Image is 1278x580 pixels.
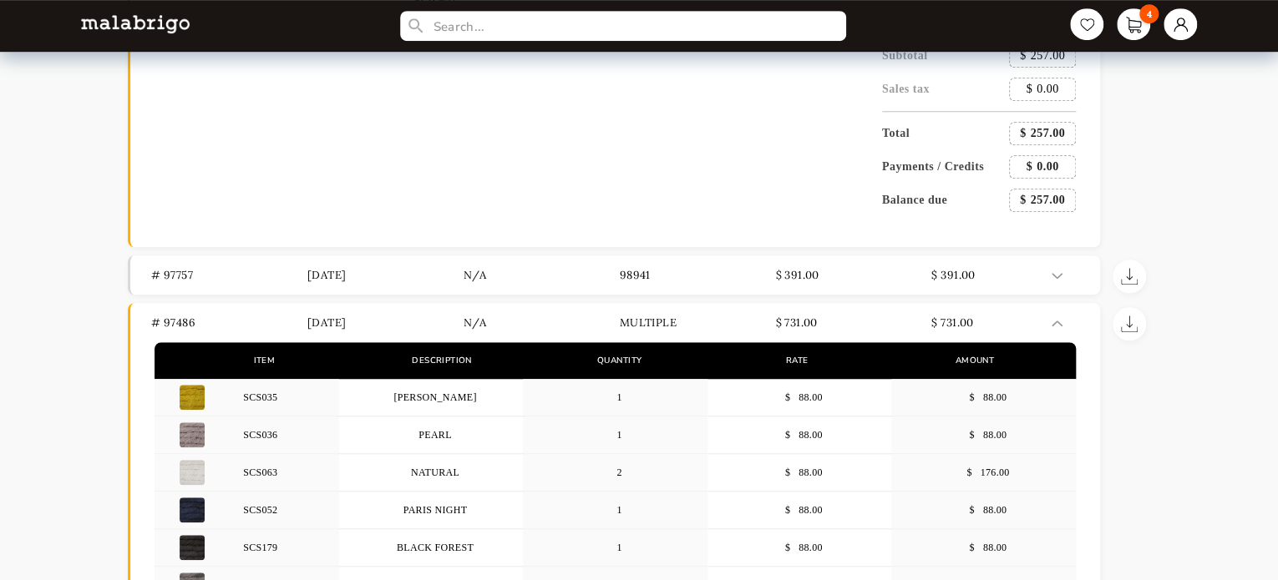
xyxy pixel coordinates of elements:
span: $ 731.00 [931,315,973,330]
div: 0.00 [1009,155,1076,179]
div: 257.00 [1009,189,1076,212]
img: accordion-down-icon.06ff280f.svg [1052,273,1062,279]
p: PEARL [339,429,524,441]
img: 0.jpg [180,460,205,485]
div: 0.00 [1009,78,1076,101]
p: 88.00 [707,467,892,479]
p: 98941 [619,268,775,282]
span: $ [1020,49,1027,62]
span: $ [1026,160,1032,173]
p: 1 [523,416,707,453]
p: SCS063 [205,467,316,479]
p: [DATE] [307,268,464,282]
span: $ [966,467,980,479]
p: [PERSON_NAME] [339,391,524,404]
img: 0.jpg [180,385,205,410]
span: $ [1020,194,1027,206]
p: Amount [885,355,1063,366]
p: 88.00 [707,429,892,441]
img: L5WsItTXhTFtyxb3tkNoXNspfcfOAAWlbXYcuBTUg0FA22wzaAJ6kXiYLTb6coiuTfQf1mE2HwVko7IAAAAASUVORK5CYII= [81,15,190,33]
p: Payments / Credits [882,160,984,174]
img: 0.jpg [180,422,205,447]
p: Subtotal [882,49,928,63]
p: 88.00 [707,542,892,554]
p: SCS035 [205,391,316,404]
span: $ [785,429,799,441]
span: $ [1020,127,1027,139]
span: $ [969,504,982,517]
p: 1 [523,529,707,566]
p: PARIS NIGHT [339,504,524,517]
p: 88.00 [891,416,1076,453]
div: 257.00 [1009,122,1076,145]
p: [DATE] [307,315,464,330]
img: 0.jpg [180,497,205,522]
span: $ 731.00 [775,315,817,330]
img: Download invoice [1121,268,1138,285]
span: $ [785,542,799,554]
p: Sales tax [882,83,930,96]
p: Rate [708,355,886,366]
a: 4 [1117,8,1150,40]
span: $ 391.00 [775,268,819,282]
p: # 97757 [151,268,307,282]
div: 257.00 [1009,44,1076,68]
span: $ [785,391,799,404]
p: 88.00 [891,492,1076,528]
p: 88.00 [707,504,892,517]
span: $ [785,467,799,479]
p: BLACK FOREST [339,542,524,554]
img: 0.jpg [180,535,205,560]
p: Multiple [619,315,775,330]
p: SCS179 [205,542,316,554]
span: $ [785,504,799,517]
img: Download invoice [1121,315,1138,332]
p: Quantity [530,355,708,366]
p: 88.00 [891,529,1076,566]
span: $ [1026,83,1032,95]
p: 88.00 [891,379,1076,416]
p: 1 [523,492,707,528]
p: 1 [523,379,707,416]
p: 176.00 [891,454,1076,491]
p: Balance due [882,194,947,207]
p: SCS052 [205,504,316,517]
p: n/a [464,268,620,282]
p: n/a [464,315,620,330]
span: $ [969,542,982,554]
p: Item [175,355,353,366]
p: SCS036 [205,429,316,441]
img: accordion-top-icon.406e6e28.svg [1052,320,1062,326]
p: NATURAL [339,467,524,479]
p: Total [882,127,910,140]
p: 2 [523,454,707,491]
p: 88.00 [707,391,892,404]
input: Search... [400,11,847,41]
span: 4 [1139,4,1159,23]
span: $ 391.00 [931,268,975,282]
span: $ [969,429,982,441]
p: Description [353,355,531,366]
span: $ [969,391,982,404]
p: # 97486 [151,315,307,330]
